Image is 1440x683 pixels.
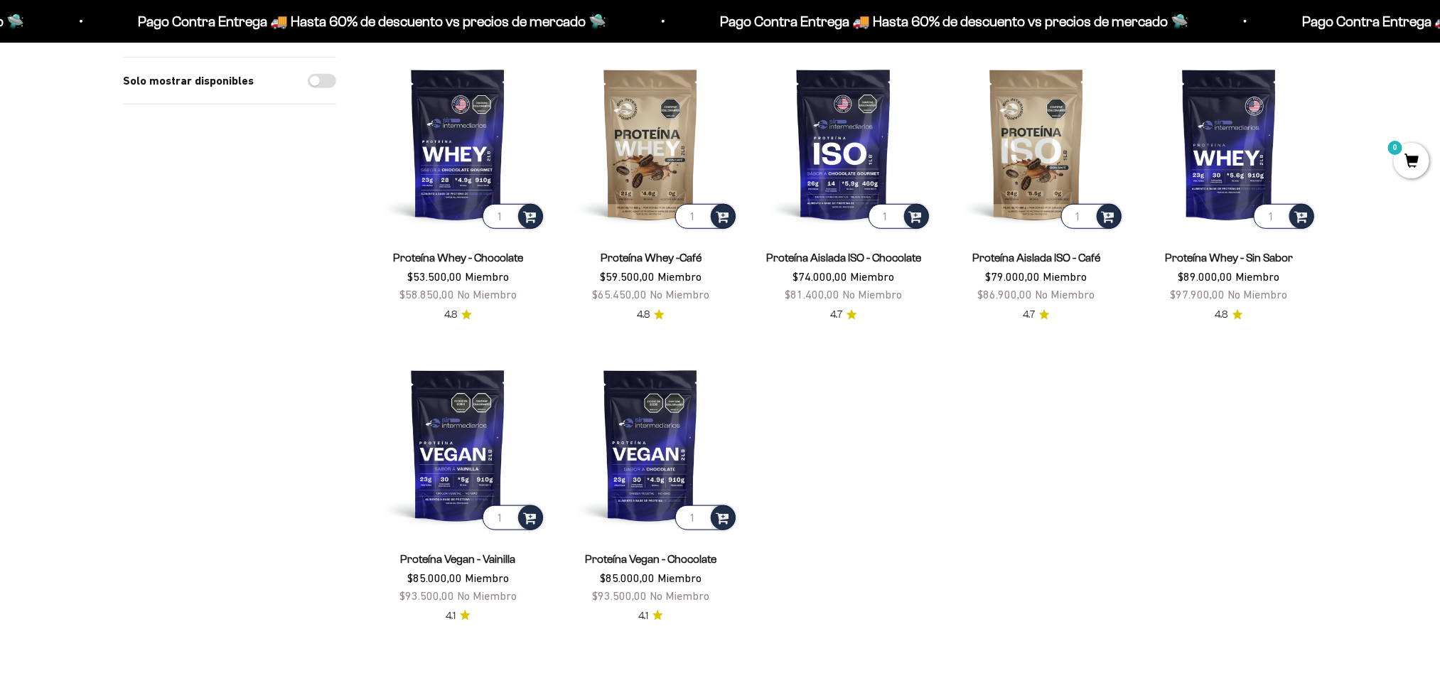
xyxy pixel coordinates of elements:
[1171,288,1225,301] span: $97.900,00
[444,307,472,323] a: 4.84.8 de 5.0 estrellas
[657,571,702,584] span: Miembro
[830,307,857,323] a: 4.74.7 de 5.0 estrellas
[637,307,650,323] span: 4.8
[407,270,462,283] span: $53.500,00
[1236,270,1280,283] span: Miembro
[407,571,462,584] span: $85.000,00
[585,553,716,565] a: Proteína Vegan - Chocolate
[601,252,702,264] a: Proteína Whey -Café
[638,608,663,624] a: 4.14.1 de 5.0 estrellas
[600,270,655,283] span: $59.500,00
[399,288,454,301] span: $58.850,00
[1215,307,1243,323] a: 4.84.8 de 5.0 estrellas
[986,270,1041,283] span: $79.000,00
[138,10,606,33] p: Pago Contra Entrega 🚚 Hasta 60% de descuento vs precios de mercado 🛸
[650,288,709,301] span: No Miembro
[399,589,454,602] span: $93.500,00
[830,307,842,323] span: 4.7
[393,252,523,264] a: Proteína Whey - Chocolate
[1394,154,1429,170] a: 0
[1043,270,1087,283] span: Miembro
[638,608,648,624] span: 4.1
[650,589,709,602] span: No Miembro
[1387,139,1404,156] mark: 0
[123,72,254,90] label: Solo mostrar disponibles
[972,252,1100,264] a: Proteína Aislada ISO - Café
[1178,270,1233,283] span: $89.000,00
[465,270,509,283] span: Miembro
[600,571,655,584] span: $85.000,00
[792,270,847,283] span: $74.000,00
[457,288,517,301] span: No Miembro
[1036,288,1095,301] span: No Miembro
[446,608,471,624] a: 4.14.1 de 5.0 estrellas
[1228,288,1288,301] span: No Miembro
[720,10,1188,33] p: Pago Contra Entrega 🚚 Hasta 60% de descuento vs precios de mercado 🛸
[444,307,457,323] span: 4.8
[785,288,839,301] span: $81.400,00
[637,307,665,323] a: 4.84.8 de 5.0 estrellas
[592,288,647,301] span: $65.450,00
[766,252,921,264] a: Proteína Aislada ISO - Chocolate
[1023,307,1050,323] a: 4.74.7 de 5.0 estrellas
[446,608,456,624] span: 4.1
[978,288,1033,301] span: $86.900,00
[401,553,516,565] a: Proteína Vegan - Vainilla
[1165,252,1293,264] a: Proteína Whey - Sin Sabor
[1215,307,1228,323] span: 4.8
[465,571,509,584] span: Miembro
[592,589,647,602] span: $93.500,00
[850,270,894,283] span: Miembro
[657,270,702,283] span: Miembro
[1023,307,1035,323] span: 4.7
[457,589,517,602] span: No Miembro
[842,288,902,301] span: No Miembro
